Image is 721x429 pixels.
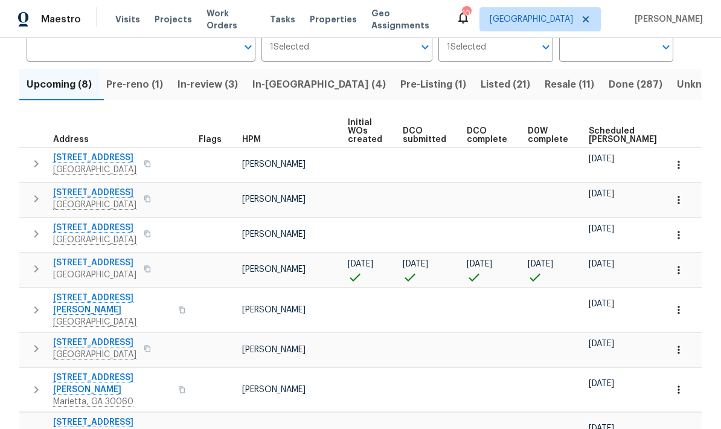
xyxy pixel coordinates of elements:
[589,127,657,144] span: Scheduled [PERSON_NAME]
[589,190,614,198] span: [DATE]
[270,42,309,53] span: 1 Selected
[27,76,92,93] span: Upcoming (8)
[310,13,357,25] span: Properties
[53,269,136,281] span: [GEOGRAPHIC_DATA]
[348,260,373,268] span: [DATE]
[589,155,614,163] span: [DATE]
[528,260,553,268] span: [DATE]
[41,13,81,25] span: Maestro
[417,39,434,56] button: Open
[348,118,382,144] span: Initial WOs created
[403,260,428,268] span: [DATE]
[371,7,441,31] span: Geo Assignments
[53,135,89,144] span: Address
[467,127,507,144] span: DCO complete
[242,195,306,204] span: [PERSON_NAME]
[199,135,222,144] span: Flags
[178,76,238,93] span: In-review (3)
[589,340,614,348] span: [DATE]
[242,135,261,144] span: HPM
[106,76,163,93] span: Pre-reno (1)
[115,13,140,25] span: Visits
[252,76,386,93] span: In-[GEOGRAPHIC_DATA] (4)
[242,306,306,314] span: [PERSON_NAME]
[467,260,492,268] span: [DATE]
[155,13,192,25] span: Projects
[609,76,662,93] span: Done (287)
[589,300,614,308] span: [DATE]
[462,7,470,19] div: 104
[490,13,573,25] span: [GEOGRAPHIC_DATA]
[447,42,486,53] span: 1 Selected
[481,76,530,93] span: Listed (21)
[545,76,594,93] span: Resale (11)
[589,379,614,388] span: [DATE]
[589,225,614,233] span: [DATE]
[528,127,568,144] span: D0W complete
[242,346,306,354] span: [PERSON_NAME]
[403,127,446,144] span: DCO submitted
[242,385,306,394] span: [PERSON_NAME]
[242,265,306,274] span: [PERSON_NAME]
[53,257,136,269] span: [STREET_ADDRESS]
[537,39,554,56] button: Open
[270,15,295,24] span: Tasks
[207,7,255,31] span: Work Orders
[630,13,703,25] span: [PERSON_NAME]
[240,39,257,56] button: Open
[242,160,306,169] span: [PERSON_NAME]
[400,76,466,93] span: Pre-Listing (1)
[658,39,675,56] button: Open
[242,230,306,239] span: [PERSON_NAME]
[589,260,614,268] span: [DATE]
